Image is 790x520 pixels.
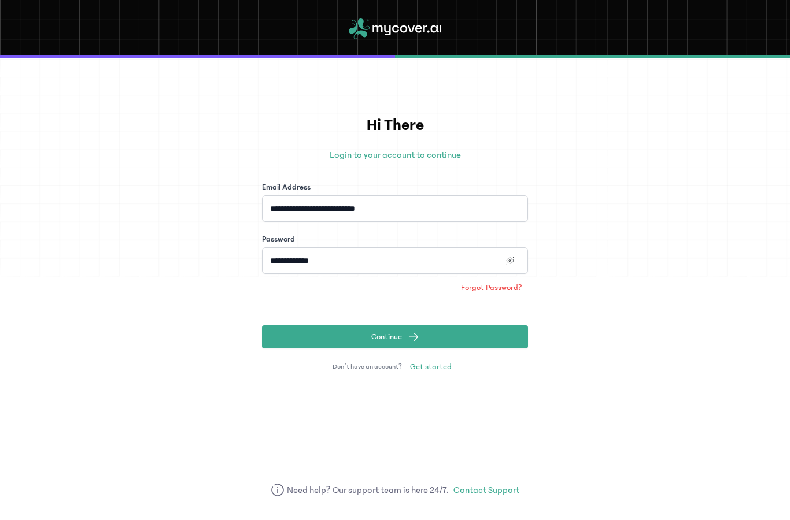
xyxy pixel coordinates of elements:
[410,361,452,373] span: Get started
[453,483,519,497] a: Contact Support
[287,483,449,497] span: Need help? Our support team is here 24/7.
[404,358,457,376] a: Get started
[262,325,528,348] button: Continue
[262,148,528,162] p: Login to your account to continue
[333,362,402,372] span: Don’t have an account?
[262,181,311,193] label: Email Address
[262,113,528,138] h1: Hi There
[455,278,528,297] a: Forgot Password?
[371,331,402,343] span: Continue
[461,282,522,294] span: Forgot Password?
[262,233,295,245] label: Password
